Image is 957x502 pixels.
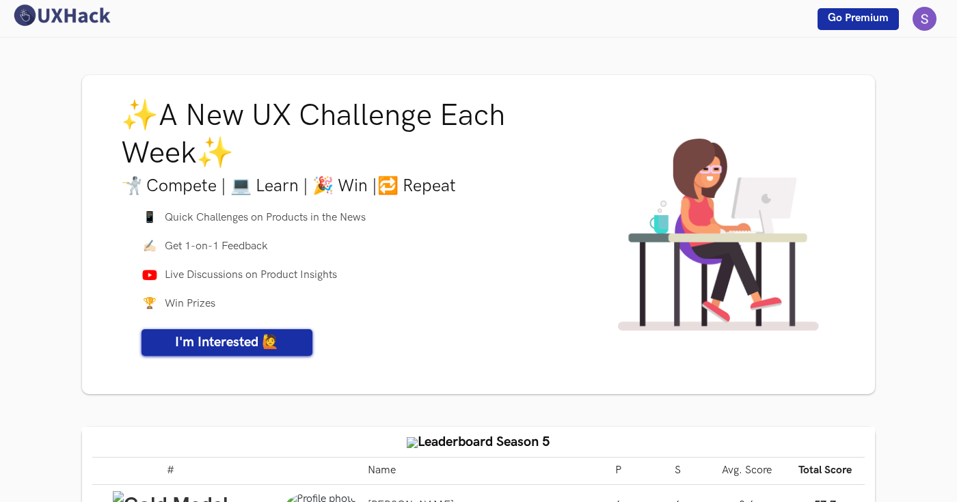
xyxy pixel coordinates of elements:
img: trophy.png [407,437,418,448]
img: UXHack logo [10,3,113,27]
img: Your profile pic [913,7,936,31]
a: Go Premium [818,8,899,30]
span: 🏆 [141,297,158,313]
span: 📱 [141,211,158,227]
span: ✨ [121,98,159,134]
th: S [648,458,707,485]
li: Get 1-on-1 Feedback [141,240,588,256]
span: Go Premium [828,12,889,25]
span: ✍🏻 [141,240,158,256]
th: P [589,458,648,485]
th: # [92,458,250,485]
a: I'm Interested 🙋 [141,329,312,356]
h4: Leaderboard Season 5 [92,434,865,450]
th: Name [362,458,589,485]
h1: A New UX Challenge Each Week [121,97,608,172]
th: Avg. Score [707,458,785,485]
h3: 🤺 Compete | 💻 Learn | 🎉 Win | [121,176,608,196]
li: Quick Challenges on Products in the News [141,211,588,227]
span: I'm Interested 🙋 [175,334,279,350]
th: Total Score [785,458,865,485]
img: Youtube icon [141,270,158,281]
li: Win Prizes [141,297,588,313]
span: ✨ [196,135,234,171]
span: 🔁 Repeat [377,176,456,196]
li: Live Discussions on Product Insights [141,268,588,285]
img: UXHack cover [618,139,819,330]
